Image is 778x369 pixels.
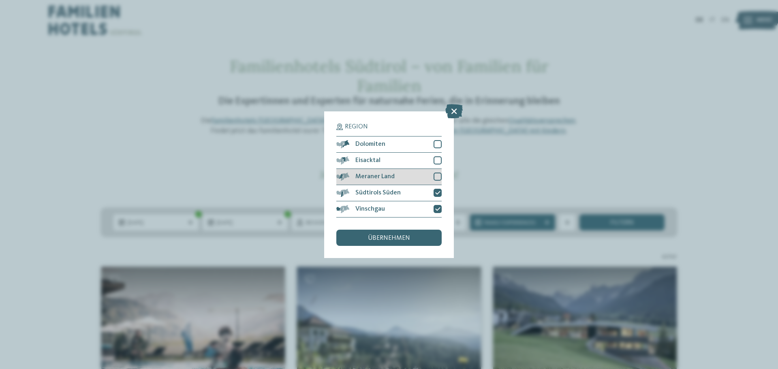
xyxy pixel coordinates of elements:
span: Region [345,124,368,130]
span: übernehmen [368,235,410,241]
span: Vinschgau [355,206,385,212]
span: Südtirols Süden [355,190,401,196]
span: Eisacktal [355,157,380,164]
span: Meraner Land [355,173,395,180]
span: Dolomiten [355,141,385,147]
